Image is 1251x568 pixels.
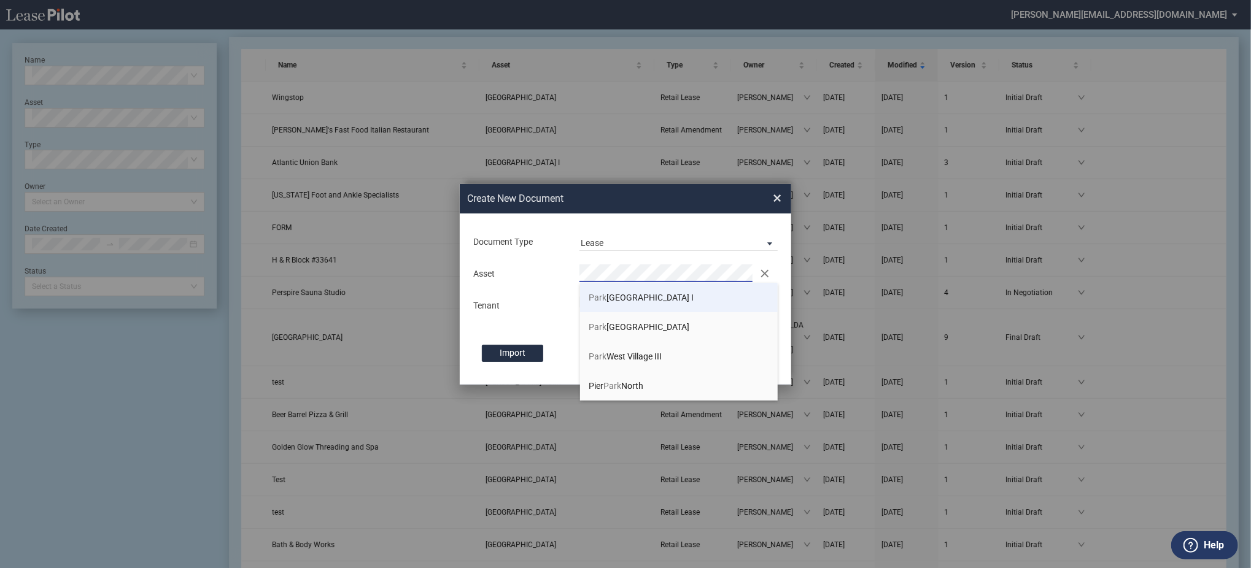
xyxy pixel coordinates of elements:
[466,300,572,312] div: Tenant
[589,293,694,302] span: [GEOGRAPHIC_DATA] I
[482,345,543,362] label: Import
[581,238,603,248] div: Lease
[589,322,690,332] span: [GEOGRAPHIC_DATA]
[579,232,778,251] md-select: Document Type: Lease
[466,236,572,248] div: Document Type
[580,312,778,342] li: Park[GEOGRAPHIC_DATA]
[589,381,644,391] span: Pier North
[467,192,729,205] h2: Create New Document
[580,342,778,371] li: ParkWest Village III
[589,322,607,332] span: Park
[580,371,778,401] li: PierParkNorth
[460,184,791,385] md-dialog: Create New ...
[1204,537,1224,553] label: Help
[589,293,607,302] span: Park
[589,351,662,361] span: West Village III
[604,381,622,391] span: Park
[580,283,778,312] li: Park[GEOGRAPHIC_DATA] I
[773,188,781,208] span: ×
[589,351,607,361] span: Park
[466,268,572,280] div: Asset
